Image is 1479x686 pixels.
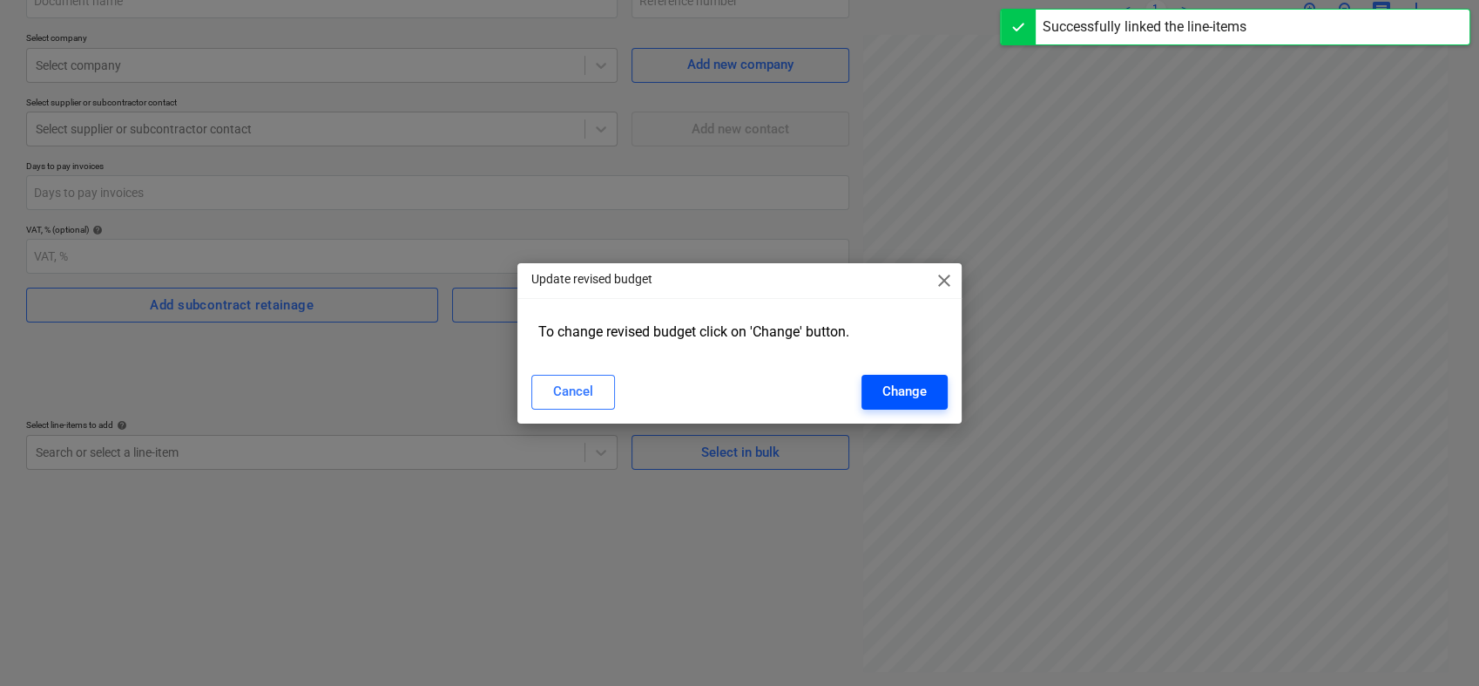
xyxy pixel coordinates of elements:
div: Change [882,380,927,403]
div: Cancel [553,380,593,403]
iframe: Chat Widget [1392,602,1479,686]
div: Successfully linked the line-items [1043,17,1246,37]
p: Update revised budget [531,270,652,289]
div: To change revised budget click on 'Change' button. [531,316,947,347]
button: Cancel [531,375,615,410]
button: Change [861,375,948,410]
span: close [934,270,955,291]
